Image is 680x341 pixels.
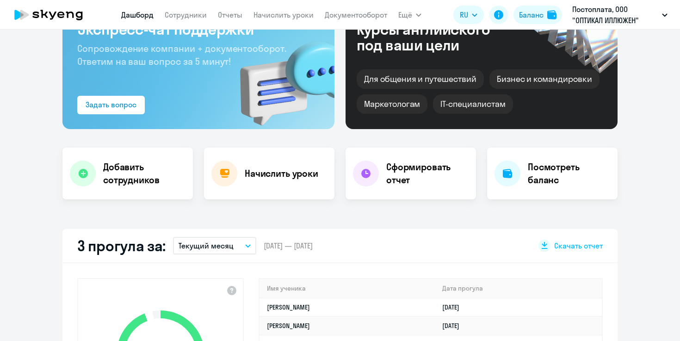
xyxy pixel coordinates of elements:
[519,9,544,20] div: Баланс
[77,43,286,67] span: Сопровождение компании + документооборот. Ответим на ваш вопрос за 5 минут!
[386,161,469,186] h4: Сформировать отчет
[227,25,334,129] img: bg-img
[398,6,421,24] button: Ещё
[86,99,136,110] div: Задать вопрос
[433,94,513,114] div: IT-специалистам
[398,9,412,20] span: Ещё
[547,10,556,19] img: balance
[357,94,427,114] div: Маркетологам
[253,10,314,19] a: Начислить уроки
[357,69,484,89] div: Для общения и путешествий
[528,161,610,186] h4: Посмотреть баланс
[260,279,435,298] th: Имя ученика
[245,167,318,180] h4: Начислить уроки
[325,10,387,19] a: Документооборот
[165,10,207,19] a: Сотрудники
[453,6,484,24] button: RU
[442,303,467,311] a: [DATE]
[267,303,310,311] a: [PERSON_NAME]
[572,4,658,26] p: Постоплата, ООО "ОПТИКАЛ ИЛЛЮЖЕН"
[442,322,467,330] a: [DATE]
[489,69,600,89] div: Бизнес и командировки
[513,6,562,24] button: Балансbalance
[103,161,185,186] h4: Добавить сотрудников
[179,240,234,251] p: Текущий месяц
[77,236,166,255] h2: 3 прогула за:
[568,4,672,26] button: Постоплата, ООО "ОПТИКАЛ ИЛЛЮЖЕН"
[121,10,154,19] a: Дашборд
[460,9,468,20] span: RU
[173,237,256,254] button: Текущий месяц
[218,10,242,19] a: Отчеты
[435,279,602,298] th: Дата прогула
[267,322,310,330] a: [PERSON_NAME]
[357,21,515,53] div: Курсы английского под ваши цели
[554,241,603,251] span: Скачать отчет
[77,96,145,114] button: Задать вопрос
[264,241,313,251] span: [DATE] — [DATE]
